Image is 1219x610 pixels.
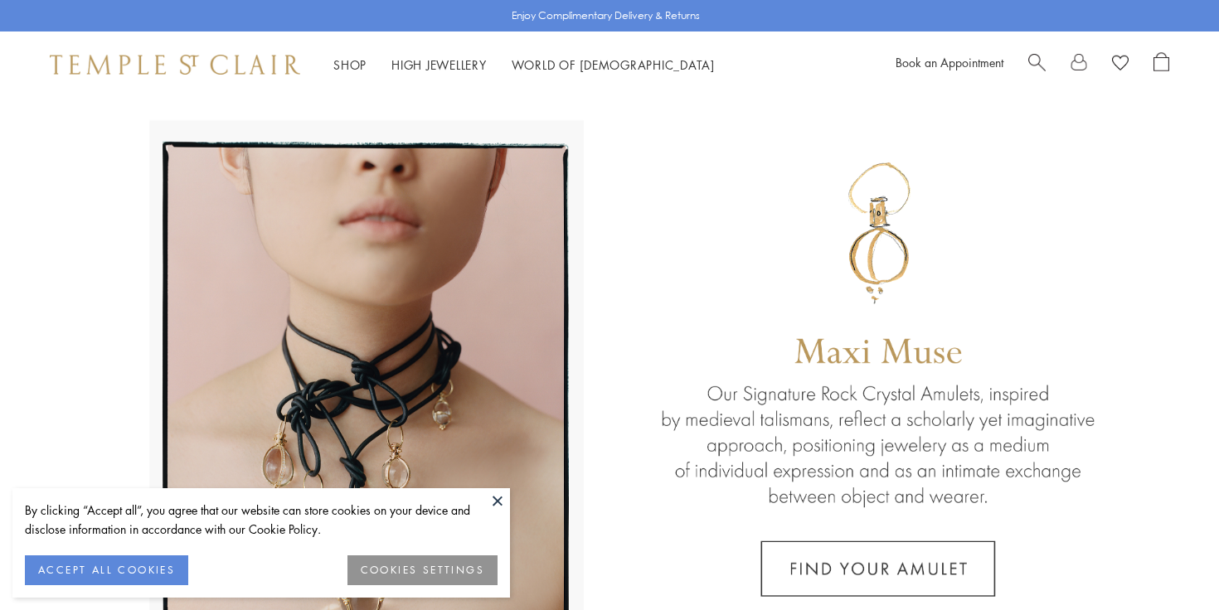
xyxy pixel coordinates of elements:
img: Temple St. Clair [50,55,300,75]
button: COOKIES SETTINGS [347,555,498,585]
a: World of [DEMOGRAPHIC_DATA]World of [DEMOGRAPHIC_DATA] [512,56,715,73]
a: Book an Appointment [896,54,1003,70]
div: By clicking “Accept all”, you agree that our website can store cookies on your device and disclos... [25,501,498,539]
button: ACCEPT ALL COOKIES [25,555,188,585]
p: Enjoy Complimentary Delivery & Returns [512,7,700,24]
nav: Main navigation [333,55,715,75]
a: View Wishlist [1112,52,1129,77]
a: ShopShop [333,56,367,73]
a: Open Shopping Bag [1153,52,1169,77]
a: Search [1028,52,1046,77]
a: High JewelleryHigh Jewellery [391,56,487,73]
